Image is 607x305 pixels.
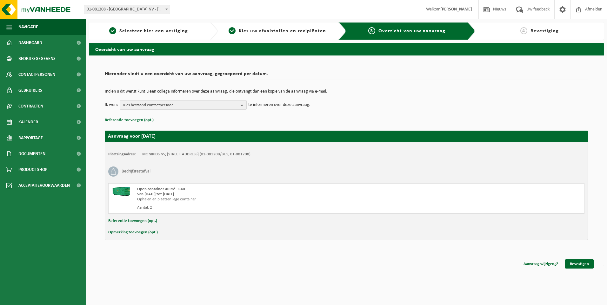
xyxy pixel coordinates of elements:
button: Referentie toevoegen (opt.) [105,116,154,124]
div: Ophalen en plaatsen lege container [137,197,372,202]
span: 1 [109,27,116,34]
a: 1Selecteer hier een vestiging [92,27,205,35]
strong: [PERSON_NAME] [440,7,472,12]
span: Acceptatievoorwaarden [18,178,70,193]
span: Dashboard [18,35,42,51]
strong: Aanvraag voor [DATE] [108,134,156,139]
span: Kies bestaand contactpersoon [123,101,238,110]
button: Opmerking toevoegen (opt.) [108,228,158,237]
span: Kalender [18,114,38,130]
strong: Van [DATE] tot [DATE] [137,192,174,196]
span: 2 [229,27,236,34]
p: Indien u dit wenst kunt u een collega informeren over deze aanvraag, die ontvangt dan een kopie v... [105,89,588,94]
a: Bevestigen [565,259,594,269]
span: Bevestiging [530,29,559,34]
span: Product Shop [18,162,47,178]
a: 2Kies uw afvalstoffen en recipiënten [221,27,334,35]
span: Contactpersonen [18,67,55,82]
img: HK-XC-40-GN-00.png [112,187,131,196]
span: Contracten [18,98,43,114]
strong: Plaatsingsadres: [108,152,136,156]
span: Navigatie [18,19,38,35]
button: Referentie toevoegen (opt.) [108,217,157,225]
h2: Hieronder vindt u een overzicht van uw aanvraag, gegroepeerd per datum. [105,71,588,80]
span: Overzicht van uw aanvraag [378,29,445,34]
span: Bedrijfsgegevens [18,51,56,67]
span: 3 [368,27,375,34]
span: Kies uw afvalstoffen en recipiënten [239,29,326,34]
span: Open container 40 m³ - C40 [137,187,185,191]
a: Aanvraag wijzigen [519,259,563,269]
span: Gebruikers [18,82,42,98]
span: Documenten [18,146,45,162]
div: Aantal: 2 [137,205,372,210]
button: Kies bestaand contactpersoon [120,100,247,110]
p: te informeren over deze aanvraag. [248,100,310,110]
h2: Overzicht van uw aanvraag [89,43,604,55]
span: Rapportage [18,130,43,146]
span: 4 [520,27,527,34]
span: 01-081208 - MONIKIDS NV - SINT-NIKLAAS [84,5,170,14]
td: MONIKIDS NV, [STREET_ADDRESS] (01-081208/BUS, 01-081208) [142,152,250,157]
h3: Bedrijfsrestafval [122,166,150,177]
span: Selecteer hier een vestiging [119,29,188,34]
p: Ik wens [105,100,118,110]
